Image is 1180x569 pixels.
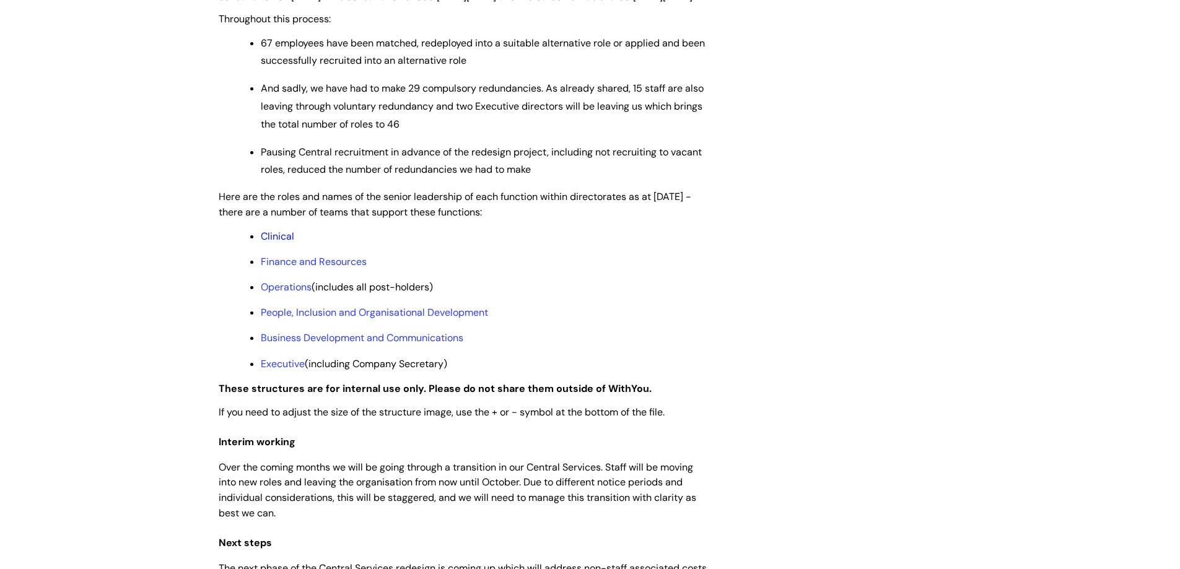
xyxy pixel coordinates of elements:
a: Finance and Resources [261,255,367,268]
span: Throughout this process: [219,12,331,25]
p: 67 employees have been matched, redeployed into a suitable alternative role or applied and been s... [261,35,708,71]
p: And sadly, we have had to make 29 compulsory redundancies. As already shared, 15 staff are also l... [261,80,708,133]
span: Over the coming months we will be going through a transition in our Central Services. Staff will ... [219,461,696,519]
a: Executive [261,357,305,370]
a: Operations [261,280,312,293]
span: Interim working [219,435,295,448]
a: People, Inclusion and Organisational Development [261,306,488,319]
a: Business Development and Communications [261,331,463,344]
strong: These structures are for internal use only. Please do not share them outside of WithYou. [219,382,652,395]
span: If you need to adjust the size of the structure image, use the + or - symbol at the bottom of the... [219,406,665,419]
a: Clinical [261,230,294,243]
span: (including Company Secretary) [261,357,447,370]
span: Here are the roles and names of the senior leadership of each function within directorates as at ... [219,190,691,219]
span: Next steps [219,536,272,549]
span: (includes all post-holders) [261,280,433,293]
p: Pausing Central recruitment in advance of the redesign project, including not recruiting to vacan... [261,144,708,180]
